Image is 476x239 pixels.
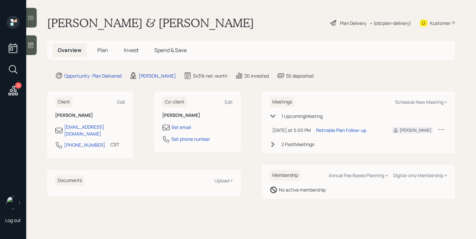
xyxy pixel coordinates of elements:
div: [DATE] at 5:00 PM [272,127,311,134]
span: Invest [124,46,139,54]
div: Opportunity · Plan Delivered [64,72,122,79]
div: 1 Upcoming Meeting [281,113,323,119]
div: 2 Past Meeting s [281,141,314,148]
div: Annual Fee Based Planning + [329,172,388,178]
div: Log out [5,217,21,223]
div: 14 [15,82,22,89]
div: [PHONE_NUMBER] [64,141,105,148]
div: CST [110,141,119,148]
h6: [PERSON_NAME] [55,113,125,118]
div: Kustomer [430,20,450,27]
div: Retirable Plan Follow-up [316,127,366,134]
div: Set email [171,124,191,131]
span: Overview [58,46,82,54]
div: [PERSON_NAME] [139,72,176,79]
div: Schedule New Meeting + [395,99,447,105]
div: No active membership [279,186,326,193]
span: Spend & Save [154,46,187,54]
div: • (old plan-delivery) [370,20,411,27]
div: [PERSON_NAME] [400,127,431,133]
div: [EMAIL_ADDRESS][DOMAIN_NAME] [64,123,125,137]
div: Set phone number [171,136,210,142]
div: Edit [225,99,233,105]
span: Plan [97,46,108,54]
div: Plan Delivery [340,20,366,27]
h6: Client [55,97,73,107]
h1: [PERSON_NAME] & [PERSON_NAME] [47,16,254,30]
h6: [PERSON_NAME] [162,113,233,118]
div: Digital-only Membership + [393,172,447,178]
h6: Membership [270,170,301,181]
h6: Meetings [270,97,295,107]
h6: Documents [55,175,85,186]
h6: Co-client [162,97,187,107]
div: Upload + [215,177,233,184]
div: $0 invested [244,72,269,79]
div: $0 deposited [286,72,314,79]
img: michael-russo-headshot.png [7,196,20,209]
div: Edit [117,99,125,105]
div: $431k net-worth [193,72,227,79]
